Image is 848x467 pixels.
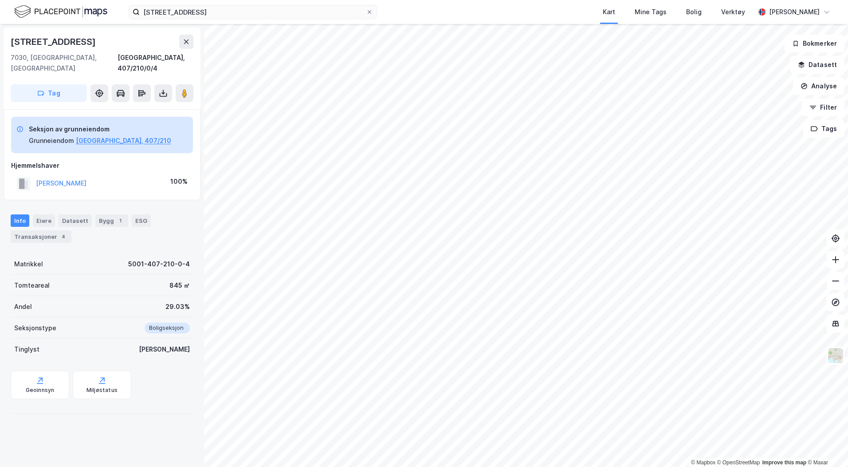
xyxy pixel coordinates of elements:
[762,459,806,466] a: Improve this map
[132,214,151,227] div: ESG
[170,176,188,187] div: 100%
[790,56,844,74] button: Datasett
[11,230,71,243] div: Transaksjoner
[14,259,43,269] div: Matrikkel
[14,344,39,355] div: Tinglyst
[793,77,844,95] button: Analyse
[827,347,844,364] img: Z
[14,323,56,333] div: Seksjonstype
[128,259,190,269] div: 5001-407-210-0-4
[769,7,820,17] div: [PERSON_NAME]
[29,135,74,146] div: Grunneiendom
[59,232,68,241] div: 4
[14,280,50,291] div: Tomteareal
[721,7,745,17] div: Verktøy
[139,344,190,355] div: [PERSON_NAME]
[785,35,844,52] button: Bokmerker
[802,99,844,116] button: Filter
[14,4,107,20] img: logo.f888ab2527a4732fd821a326f86c7f29.svg
[95,214,128,227] div: Bygg
[11,84,87,102] button: Tag
[804,424,848,467] div: Kontrollprogram for chat
[11,52,118,74] div: 7030, [GEOGRAPHIC_DATA], [GEOGRAPHIC_DATA]
[804,424,848,467] iframe: Chat Widget
[11,35,98,49] div: [STREET_ADDRESS]
[603,7,615,17] div: Kart
[11,160,193,171] div: Hjemmelshaver
[691,459,715,466] a: Mapbox
[33,214,55,227] div: Eiere
[686,7,702,17] div: Bolig
[76,135,171,146] button: [GEOGRAPHIC_DATA], 407/210
[169,280,190,291] div: 845 ㎡
[717,459,760,466] a: OpenStreetMap
[140,5,366,19] input: Søk på adresse, matrikkel, gårdeiere, leietakere eller personer
[86,387,118,394] div: Miljøstatus
[11,214,29,227] div: Info
[29,124,171,135] div: Seksjon av grunneiendom
[635,7,667,17] div: Mine Tags
[14,301,32,312] div: Andel
[165,301,190,312] div: 29.03%
[803,120,844,138] button: Tags
[59,214,92,227] div: Datasett
[116,216,125,225] div: 1
[26,387,55,394] div: Geoinnsyn
[118,52,193,74] div: [GEOGRAPHIC_DATA], 407/210/0/4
